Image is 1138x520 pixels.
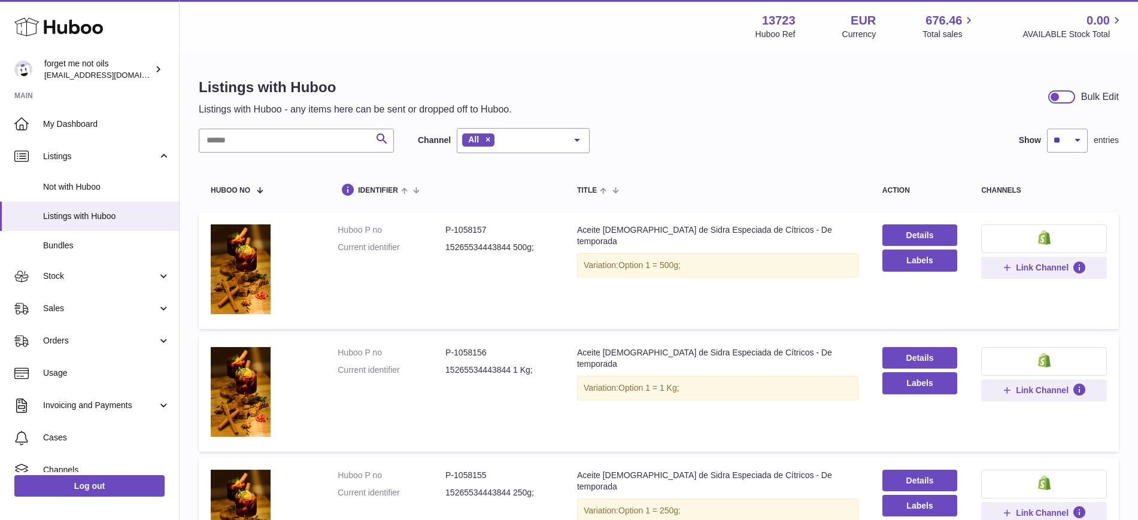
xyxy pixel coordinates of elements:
[43,211,170,222] span: Listings with Huboo
[577,253,858,278] div: Variation:
[755,29,796,40] div: Huboo Ref
[577,187,597,194] span: title
[922,13,976,40] a: 676.46 Total sales
[43,303,157,314] span: Sales
[211,347,271,437] img: Aceite aromático de Sidra Especiada de Cítricos - De temporada
[882,187,957,194] div: action
[1081,90,1119,104] div: Bulk Edit
[1016,385,1069,396] span: Link Channel
[44,70,176,80] span: [EMAIL_ADDRESS][DOMAIN_NAME]
[1016,507,1069,518] span: Link Channel
[1094,135,1119,146] span: entries
[1038,353,1051,367] img: shopify-small.png
[882,470,957,491] a: Details
[882,250,957,271] button: Labels
[1022,29,1124,40] span: AVAILABLE Stock Total
[445,470,553,481] dd: P-1058155
[618,260,681,270] span: Option 1 = 500g;
[1038,230,1051,245] img: shopify-small.png
[418,135,451,146] label: Channel
[43,400,157,411] span: Invoicing and Payments
[1016,262,1069,273] span: Link Channel
[981,257,1107,278] button: Link Channel
[199,103,512,116] p: Listings with Huboo - any items here can be sent or dropped off to Huboo.
[468,135,479,144] span: All
[851,13,876,29] strong: EUR
[882,372,957,394] button: Labels
[882,347,957,369] a: Details
[43,367,170,379] span: Usage
[43,118,170,130] span: My Dashboard
[211,187,250,194] span: Huboo no
[14,475,165,497] a: Log out
[1022,13,1124,40] a: 0.00 AVAILABLE Stock Total
[211,224,271,314] img: Aceite aromático de Sidra Especiada de Cítricos - De temporada
[577,470,858,492] div: Aceite [DEMOGRAPHIC_DATA] de Sidra Especiada de Cítricos - De temporada
[14,60,32,78] img: forgetmenothf@gmail.com
[43,151,157,162] span: Listings
[577,347,858,370] div: Aceite [DEMOGRAPHIC_DATA] de Sidra Especiada de Cítricos - De temporada
[842,29,876,40] div: Currency
[618,383,679,393] span: Option 1 = 1 Kg;
[445,224,553,236] dd: P-1058157
[338,242,445,253] dt: Current identifier
[338,347,445,358] dt: Huboo P no
[43,464,170,476] span: Channels
[1019,135,1041,146] label: Show
[981,379,1107,401] button: Link Channel
[577,376,858,400] div: Variation:
[922,29,976,40] span: Total sales
[445,364,553,376] dd: 15265534443844 1 Kg;
[338,224,445,236] dt: Huboo P no
[44,58,152,81] div: forget me not oils
[445,487,553,498] dd: 15265534443844 250g;
[445,242,553,253] dd: 15265534443844 500g;
[338,470,445,481] dt: Huboo P no
[358,187,398,194] span: identifier
[338,487,445,498] dt: Current identifier
[1038,476,1051,490] img: shopify-small.png
[981,187,1107,194] div: channels
[925,13,962,29] span: 676.46
[577,224,858,247] div: Aceite [DEMOGRAPHIC_DATA] de Sidra Especiada de Cítricos - De temporada
[618,506,681,515] span: Option 1 = 250g;
[1087,13,1110,29] span: 0.00
[199,78,512,97] h1: Listings with Huboo
[43,432,170,443] span: Cases
[43,335,157,346] span: Orders
[43,270,157,282] span: Stock
[882,224,957,246] a: Details
[43,240,170,251] span: Bundles
[882,495,957,516] button: Labels
[338,364,445,376] dt: Current identifier
[445,347,553,358] dd: P-1058156
[762,13,796,29] strong: 13723
[43,181,170,193] span: Not with Huboo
